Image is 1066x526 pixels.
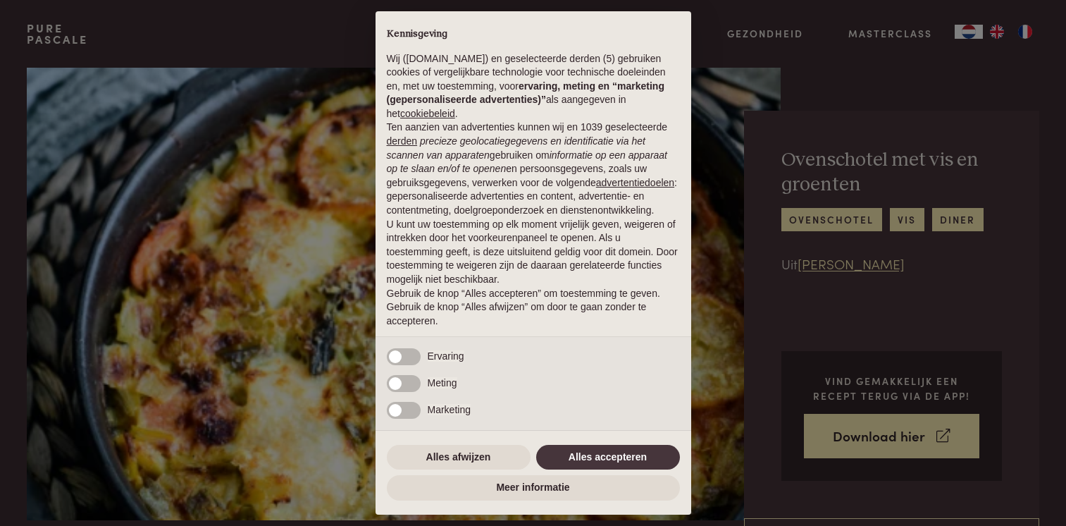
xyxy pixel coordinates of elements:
[400,108,455,119] a: cookiebeleid
[387,135,418,149] button: derden
[596,176,674,190] button: advertentiedoelen
[536,445,680,470] button: Alles accepteren
[387,475,680,501] button: Meer informatie
[387,287,680,329] p: Gebruik de knop “Alles accepteren” om toestemming te geven. Gebruik de knop “Alles afwijzen” om d...
[428,377,457,389] span: Meting
[387,149,668,175] em: informatie op een apparaat op te slaan en/of te openen
[387,121,680,217] p: Ten aanzien van advertenties kunnen wij en 1039 geselecteerde gebruiken om en persoonsgegevens, z...
[387,135,645,161] em: precieze geolocatiegegevens en identificatie via het scannen van apparaten
[387,218,680,287] p: U kunt uw toestemming op elk moment vrijelijk geven, weigeren of intrekken door het voorkeurenpan...
[387,445,531,470] button: Alles afwijzen
[387,80,664,106] strong: ervaring, meting en “marketing (gepersonaliseerde advertenties)”
[428,350,464,362] span: Ervaring
[387,52,680,121] p: Wij ([DOMAIN_NAME]) en geselecteerde derden (5) gebruiken cookies of vergelijkbare technologie vo...
[387,28,680,41] h2: Kennisgeving
[428,404,471,415] span: Marketing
